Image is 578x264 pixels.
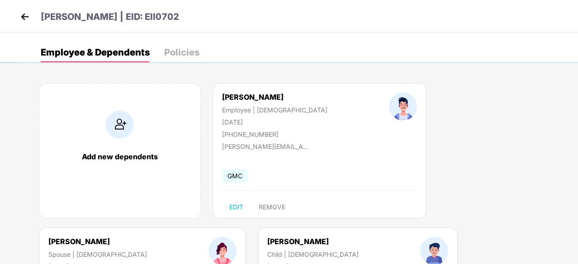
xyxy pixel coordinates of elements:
div: Child | [DEMOGRAPHIC_DATA] [267,250,359,258]
div: [PERSON_NAME] [48,237,147,246]
div: [DATE] [222,118,327,126]
span: REMOVE [259,204,285,211]
img: profileImage [389,93,417,120]
span: EDIT [229,204,243,211]
div: Employee & Dependents [41,48,150,57]
div: Spouse | [DEMOGRAPHIC_DATA] [48,250,147,258]
div: Add new dependents [48,152,191,161]
button: EDIT [222,200,251,214]
span: GMC [222,169,248,182]
img: addIcon [106,111,134,139]
div: [PERSON_NAME][EMAIL_ADDRESS][DOMAIN_NAME] [222,143,313,150]
div: Policies [164,48,199,57]
p: [PERSON_NAME] | EID: Ell0702 [41,10,179,24]
div: Employee | [DEMOGRAPHIC_DATA] [222,106,327,114]
div: [PERSON_NAME] [267,237,359,246]
div: [PERSON_NAME] [222,93,327,102]
img: back [18,10,32,23]
button: REMOVE [251,200,293,214]
div: [PHONE_NUMBER] [222,130,327,138]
